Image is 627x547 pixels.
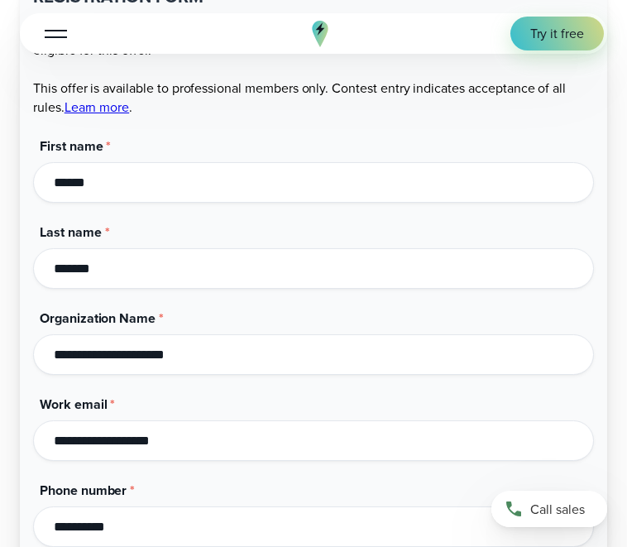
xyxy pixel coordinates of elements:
[530,500,585,519] span: Call sales
[33,22,594,117] p: **IMPORTANT** If you've already registered and paid for your 2026 NATA membership, you're not eli...
[40,395,107,414] span: Work email
[491,491,607,527] a: Call sales
[530,24,584,43] span: Try it free
[40,137,103,156] span: First name
[40,309,156,328] span: Organization Name
[65,98,129,117] a: Learn more
[40,481,127,500] span: Phone number
[510,17,604,50] a: Try it free
[40,223,102,242] span: Last name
